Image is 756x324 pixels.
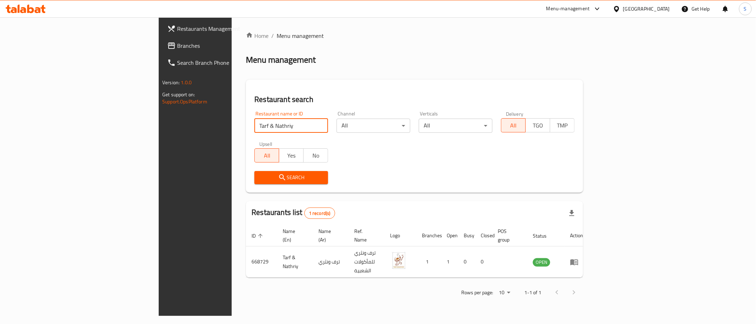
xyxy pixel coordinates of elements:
button: No [303,148,328,163]
span: All [504,120,523,131]
a: Branches [162,37,285,54]
img: Tarf & Nathriy [390,252,408,269]
span: 1.0.0 [181,78,192,87]
label: Upsell [259,141,272,146]
button: All [501,118,526,132]
span: Restaurants Management [177,24,279,33]
th: Action [564,225,589,246]
span: All [258,150,276,161]
td: 0 [475,246,492,278]
button: TGO [525,118,550,132]
table: enhanced table [246,225,589,278]
div: Export file [563,205,580,222]
div: OPEN [533,258,550,267]
span: No [306,150,325,161]
h2: Restaurants list [252,207,335,219]
button: Search [254,171,328,184]
span: Get support on: [162,90,195,99]
th: Logo [384,225,416,246]
span: Menu management [277,32,324,40]
p: Rows per page: [461,288,493,297]
span: 1 record(s) [305,210,335,217]
span: Search Branch Phone [177,58,279,67]
a: Support.OpsPlatform [162,97,207,106]
th: Closed [475,225,492,246]
td: 1 [441,246,458,278]
td: ترف ونثري [313,246,349,278]
span: Name (En) [283,227,304,244]
span: Ref. Name [354,227,376,244]
div: All [337,119,410,133]
div: Menu-management [546,5,590,13]
span: Branches [177,41,279,50]
span: ID [252,232,265,240]
input: Search for restaurant name or ID.. [254,119,328,133]
a: Restaurants Management [162,20,285,37]
span: POS group [498,227,519,244]
th: Open [441,225,458,246]
td: 1 [416,246,441,278]
nav: breadcrumb [246,32,583,40]
span: Name (Ar) [318,227,340,244]
span: OPEN [533,258,550,266]
span: Status [533,232,556,240]
span: Search [260,173,322,182]
span: TMP [553,120,572,131]
p: 1-1 of 1 [524,288,541,297]
span: S [744,5,747,13]
button: All [254,148,279,163]
td: ترف ونثري للمأكولات الشعبية [349,246,384,278]
h2: Restaurant search [254,94,575,105]
button: Yes [279,148,304,163]
a: Search Branch Phone [162,54,285,71]
label: Delivery [506,111,524,116]
div: [GEOGRAPHIC_DATA] [623,5,670,13]
span: Version: [162,78,180,87]
div: All [419,119,492,133]
span: Yes [282,150,301,161]
th: Busy [458,225,475,246]
td: Tarf & Nathriy [277,246,313,278]
button: TMP [550,118,575,132]
span: TGO [529,120,547,131]
div: Rows per page: [496,288,513,298]
div: Total records count [304,208,335,219]
td: 0 [458,246,475,278]
th: Branches [416,225,441,246]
